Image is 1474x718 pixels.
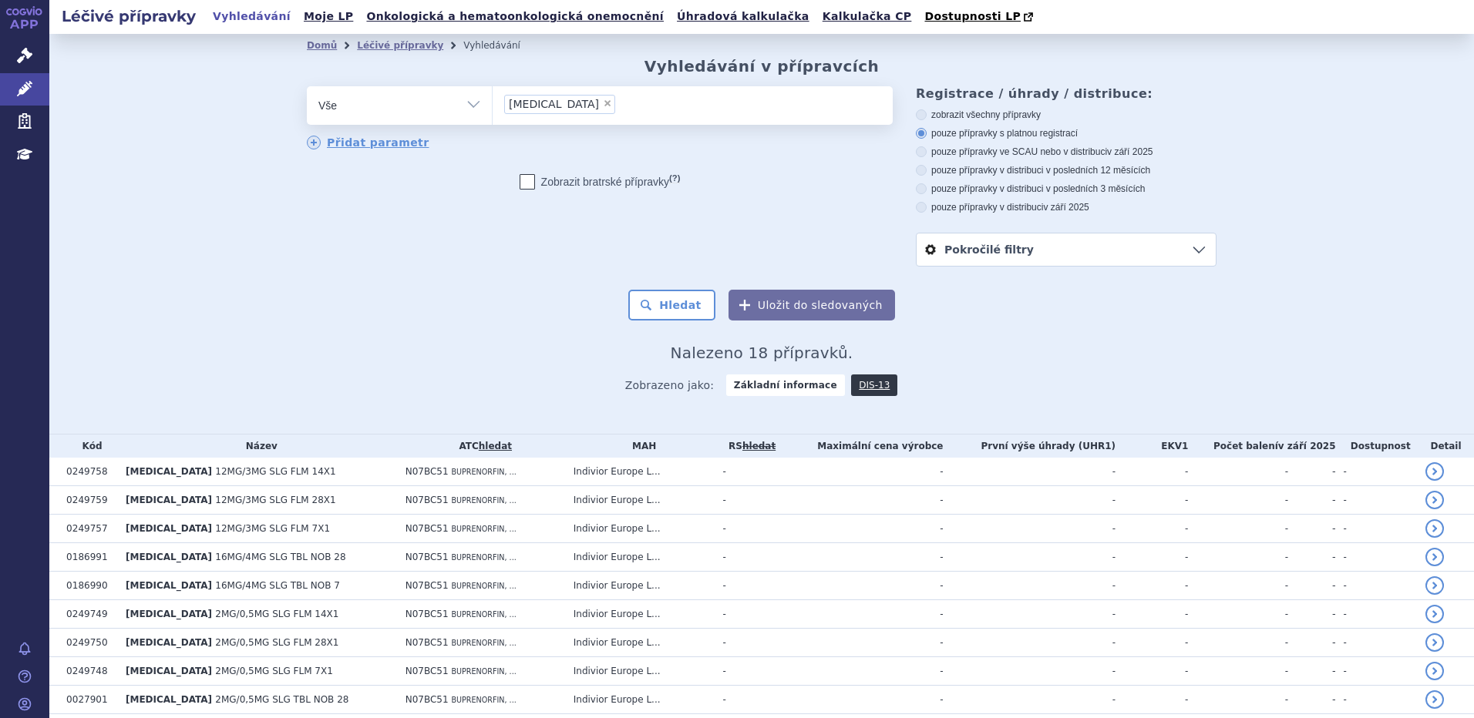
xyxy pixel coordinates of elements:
td: - [944,686,1116,714]
span: 2MG/0,5MG SLG FLM 14X1 [215,609,338,619]
h2: Vyhledávání v přípravcích [644,57,880,75]
td: Indivior Europe L... [566,515,715,543]
td: Indivior Europe L... [566,686,715,714]
td: - [782,629,944,657]
span: N07BC51 [406,552,449,562]
td: - [1288,600,1335,629]
span: v září 2025 [1043,202,1089,213]
td: Indivior Europe L... [566,486,715,515]
td: - [944,657,1116,686]
td: - [715,515,782,543]
td: - [1336,543,1418,572]
span: Zobrazeno jako: [625,374,715,396]
td: - [1116,657,1188,686]
td: 0186991 [59,543,118,572]
label: pouze přípravky v distribuci v posledních 12 měsících [916,164,1217,176]
strong: Základní informace [726,374,845,396]
td: - [1336,686,1418,714]
td: - [782,515,944,543]
span: [MEDICAL_DATA] [126,466,212,477]
span: [MEDICAL_DATA] [126,637,212,648]
span: N07BC51 [406,580,449,591]
a: Kalkulačka CP [818,6,917,27]
label: pouze přípravky v distribuci [916,201,1217,213]
td: - [782,657,944,686]
td: - [1188,572,1288,600]
span: BUPRENORFIN, ... [451,496,516,505]
span: [MEDICAL_DATA] [126,552,212,562]
span: 2MG/0,5MG SLG FLM 28X1 [215,637,338,648]
td: - [782,600,944,629]
td: - [1288,572,1335,600]
span: N07BC51 [406,637,449,648]
td: - [782,458,944,486]
a: Moje LP [299,6,358,27]
a: Přidat parametr [307,136,429,149]
td: - [1336,600,1418,629]
td: - [1288,686,1335,714]
label: pouze přípravky s platnou registrací [916,127,1217,139]
td: 0249750 [59,629,118,657]
td: - [715,486,782,515]
td: - [944,515,1116,543]
span: [MEDICAL_DATA] [126,523,212,534]
h3: Registrace / úhrady / distribuce: [916,86,1217,101]
span: [MEDICAL_DATA] [509,99,599,109]
label: zobrazit všechny přípravky [916,109,1217,121]
span: BUPRENORFIN, ... [451,468,516,476]
abbr: (?) [669,173,680,183]
a: Pokročilé filtry [917,233,1216,266]
span: N07BC51 [406,666,449,676]
span: N07BC51 [406,609,449,619]
a: detail [1425,519,1444,538]
label: pouze přípravky v distribuci v posledních 3 měsících [916,183,1217,195]
td: 0249758 [59,458,118,486]
a: detail [1425,633,1444,652]
a: detail [1425,662,1444,680]
td: - [1188,686,1288,714]
span: × [603,99,612,108]
a: vyhledávání neobsahuje žádnou platnou referenční skupinu [742,441,776,451]
td: - [715,572,782,600]
span: 12MG/3MG SLG FLM 28X1 [215,495,335,505]
button: Hledat [628,290,715,320]
th: Počet balení [1188,434,1335,458]
th: RS [715,434,782,458]
a: Domů [307,40,337,51]
td: - [715,629,782,657]
td: - [1288,458,1335,486]
span: BUPRENORFIN, ... [451,525,516,533]
td: - [1336,515,1418,543]
td: - [1288,486,1335,515]
td: Indivior Europe L... [566,600,715,629]
span: N07BC51 [406,466,449,477]
td: - [1188,515,1288,543]
td: Indivior Europe L... [566,629,715,657]
td: - [1336,486,1418,515]
td: - [1116,515,1188,543]
td: - [1336,458,1418,486]
span: [MEDICAL_DATA] [126,495,212,505]
th: Maximální cena výrobce [782,434,944,458]
td: - [715,686,782,714]
th: Název [118,434,398,458]
span: 12MG/3MG SLG FLM 7X1 [215,523,330,534]
a: Úhradová kalkulačka [672,6,814,27]
span: BUPRENORFIN, ... [451,696,516,704]
td: - [944,458,1116,486]
td: - [1336,657,1418,686]
span: 2MG/0,5MG SLG TBL NOB 28 [215,694,348,705]
span: 16MG/4MG SLG TBL NOB 7 [215,580,340,591]
input: [MEDICAL_DATA] [620,94,628,113]
td: - [715,657,782,686]
td: - [1116,629,1188,657]
th: Dostupnost [1336,434,1418,458]
span: v září 2025 [1278,441,1336,451]
td: - [1116,458,1188,486]
td: - [1116,686,1188,714]
span: N07BC51 [406,495,449,505]
a: hledat [479,441,512,451]
th: ATC [398,434,566,458]
td: 0027901 [59,686,118,714]
a: detail [1425,548,1444,566]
